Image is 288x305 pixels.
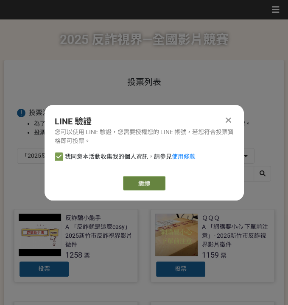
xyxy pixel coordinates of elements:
span: 投票 [175,265,187,272]
a: 使用條款 [172,153,196,160]
span: 1258 [65,250,82,259]
div: A-「網購要小心 下單前注意」- 2025新竹市反詐視界影片徵件 [202,223,270,249]
div: LINE 驗證 [55,115,234,128]
li: 為了投票的公平性，我們嚴格禁止灌票行為，所有投票者皆需經過 LINE 登入認證。 [34,119,271,128]
span: 投票 [38,265,50,272]
div: ＱＱＱ [202,214,220,223]
a: 繼續 [123,176,165,190]
span: 1159 [202,250,219,259]
span: 投票注意事項 [29,109,70,117]
div: 反詐騙小能手 [65,214,101,223]
div: 您可以使用 LINE 驗證，您需要授權您的 LINE 帳號，若您符合投票資格即可投票。 [55,128,234,146]
span: 票 [84,252,90,259]
div: A-「反詐就是這麼easy」- 2025新竹市反詐視界影片徵件 [65,223,133,249]
span: 票 [221,252,226,259]
a: ＱＱＱA-「網購要小心 下單前注意」- 2025新竹市反詐視界影片徵件1159票投票 [151,209,274,282]
li: 投票規則：每天從所有作品中擇一投票。 [34,128,271,137]
a: 反詐騙小能手A-「反詐就是這麼easy」- 2025新竹市反詐視界影片徵件1258票投票 [14,209,138,282]
h1: 2025 反詐視界—全國影片競賽 [60,19,229,60]
span: 我同意本活動收集我的個人資訊，請參見 [65,152,196,161]
h1: 投票列表 [17,77,271,87]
